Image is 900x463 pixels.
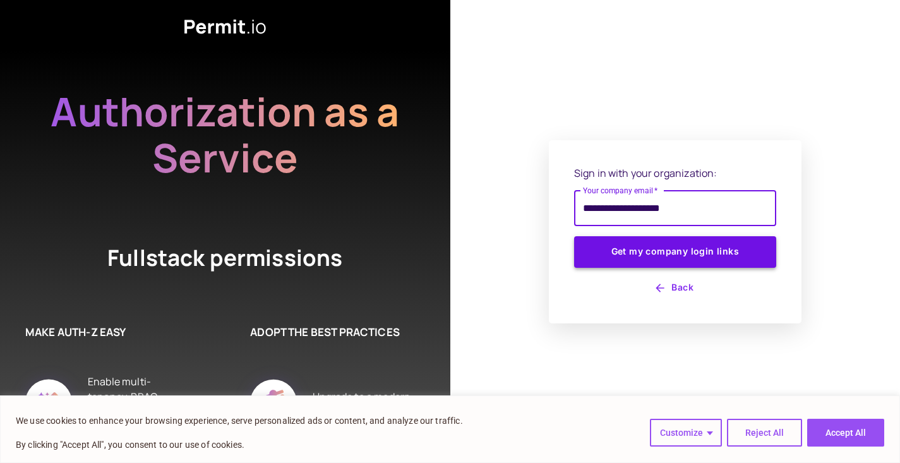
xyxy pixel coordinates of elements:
h6: MAKE AUTH-Z EASY [25,324,187,340]
h4: Fullstack permissions [61,243,389,274]
h2: Authorization as a Service [10,88,440,181]
button: Get my company login links [574,236,776,268]
button: Reject All [727,419,802,447]
label: Your company email [583,185,658,196]
p: Sign in with your organization: [574,165,776,181]
div: Enable multi-tenancy, RBAC, ABAC, and more in a snap [88,365,187,443]
h6: ADOPT THE BEST PRACTICES [250,324,412,340]
button: Back [574,278,776,298]
p: We use cookies to enhance your browsing experience, serve personalized ads or content, and analyz... [16,413,463,428]
button: Customize [650,419,722,447]
div: Upgrade to a modern stack with ease [313,365,412,443]
p: By clicking "Accept All", you consent to our use of cookies. [16,437,463,452]
button: Accept All [807,419,884,447]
